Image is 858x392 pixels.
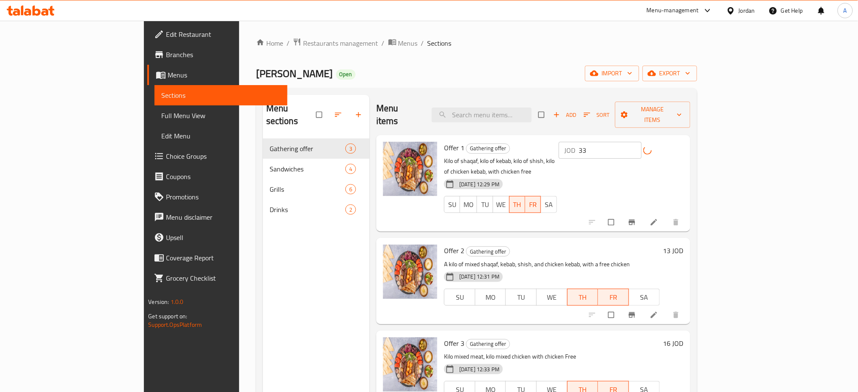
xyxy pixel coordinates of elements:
span: Manage items [622,104,683,125]
span: Gathering offer [270,144,345,154]
input: Please enter price [579,142,642,159]
span: [DATE] 12:33 PM [456,365,503,373]
div: Sandwiches4 [263,159,370,179]
span: Edit Restaurant [166,29,281,39]
a: Sections [154,85,287,105]
span: Sort sections [329,105,349,124]
span: SA [632,291,657,304]
span: Select to update [603,307,621,323]
div: items [345,184,356,194]
a: Promotions [147,187,287,207]
span: Coupons [166,171,281,182]
a: Grocery Checklist [147,268,287,288]
span: Select all sections [311,107,329,123]
div: Gathering offer3 [263,138,370,159]
span: Menu disclaimer [166,212,281,222]
span: A [844,6,847,15]
span: Select to update [603,214,621,230]
div: items [345,144,356,154]
p: A kilo of mixed shaqaf, kebab, shish, and chicken kebab, with a free chicken [444,259,659,270]
span: TH [513,199,522,211]
div: Menu-management [647,6,699,16]
button: MO [460,196,477,213]
span: FR [529,199,538,211]
span: import [592,68,632,79]
button: Add section [349,105,370,124]
span: Full Menu View [161,110,281,121]
span: [PERSON_NAME] [256,64,333,83]
span: Gathering offer [466,339,510,349]
img: Offer 2 [383,245,437,299]
button: MO [475,289,506,306]
span: Restaurants management [303,38,378,48]
p: Kilo mixed meat, kilo mixed chicken with chicken Free [444,351,659,362]
span: [DATE] 12:29 PM [456,180,503,188]
a: Edit menu item [650,311,660,319]
span: Drinks [270,204,345,215]
span: Menus [168,70,281,80]
span: TU [480,199,489,211]
span: Add [553,110,576,120]
button: SA [629,289,660,306]
span: SU [448,199,457,211]
h6: 13 JOD [663,245,684,257]
a: Restaurants management [293,38,378,49]
div: items [345,164,356,174]
span: Sandwiches [270,164,345,174]
button: WE [493,196,510,213]
a: Upsell [147,227,287,248]
span: Select section [533,107,551,123]
span: SA [544,199,553,211]
div: Jordan [739,6,755,15]
div: Grills6 [263,179,370,199]
a: Edit Menu [154,126,287,146]
button: delete [667,306,687,324]
span: Promotions [166,192,281,202]
div: Drinks2 [263,199,370,220]
span: 1.0.0 [171,296,184,307]
span: 2 [346,206,356,214]
p: Kilo of shaqaf, kilo of kebab, kilo of shish, kilo of chicken kebab, with chicken free [444,156,557,177]
span: WE [497,199,506,211]
span: Add item [551,108,578,121]
span: Offer 3 [444,337,464,350]
span: Choice Groups [166,151,281,161]
span: 4 [346,165,356,173]
button: TU [505,289,537,306]
a: Full Menu View [154,105,287,126]
button: SU [444,196,460,213]
h6: 16 JOD [663,337,684,349]
span: Grills [270,184,345,194]
span: Branches [166,50,281,60]
span: Gathering offer [466,247,510,257]
div: items [345,204,356,215]
span: Menus [398,38,418,48]
div: Gathering offer [466,144,510,154]
span: TU [509,291,533,304]
li: / [287,38,290,48]
button: export [643,66,697,81]
button: import [585,66,639,81]
button: SA [541,196,557,213]
span: WE [540,291,564,304]
button: delete [667,213,687,232]
span: Sort [584,110,610,120]
button: FR [598,289,629,306]
span: Sections [428,38,452,48]
div: Gathering offer [466,246,510,257]
span: Edit Menu [161,131,281,141]
button: Sort [582,108,612,121]
button: TH [567,289,599,306]
span: TH [571,291,595,304]
span: Offer 2 [444,244,464,257]
h2: Menu sections [266,102,316,127]
button: FR [525,196,541,213]
span: MO [463,199,474,211]
span: 3 [346,145,356,153]
span: Grocery Checklist [166,273,281,283]
button: WE [536,289,568,306]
